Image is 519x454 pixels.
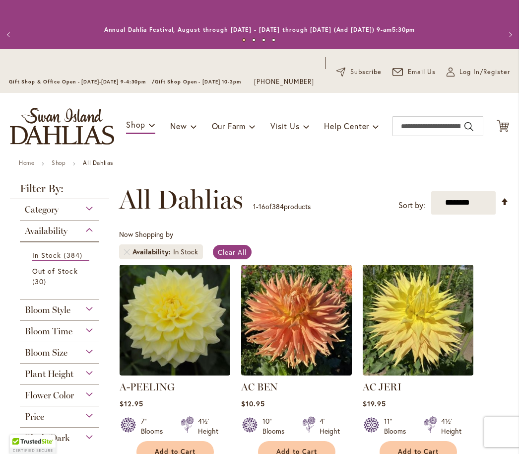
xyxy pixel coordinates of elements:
[392,67,436,77] a: Email Us
[363,381,401,393] a: AC JERI
[363,265,473,376] img: AC Jeri
[25,390,74,401] span: Flower Color
[120,368,230,378] a: A-Peeling
[64,250,84,260] span: 384
[336,67,382,77] a: Subscribe
[270,121,299,131] span: Visit Us
[254,77,314,87] a: [PHONE_NUMBER]
[25,369,73,379] span: Plant Height
[25,204,59,215] span: Category
[52,159,65,166] a: Shop
[10,108,114,145] a: store logo
[32,250,61,260] span: In Stock
[262,416,290,436] div: 10" Blooms
[126,119,145,130] span: Shop
[324,121,369,131] span: Help Center
[119,185,243,215] span: All Dahlias
[384,416,412,436] div: 11" Blooms
[120,381,175,393] a: A-PEELING
[241,368,352,378] a: AC BEN
[155,78,241,85] span: Gift Shop Open - [DATE] 10-3pm
[253,199,311,215] p: - of products
[32,250,89,261] a: In Stock 384
[198,416,218,436] div: 4½' Height
[25,347,67,358] span: Bloom Size
[218,247,247,257] span: Clear All
[32,276,49,287] span: 30
[253,202,256,211] span: 1
[350,67,382,77] span: Subscribe
[32,266,89,287] a: Out of Stock 30
[459,67,510,77] span: Log In/Register
[320,416,340,436] div: 4' Height
[19,159,34,166] a: Home
[398,196,425,215] label: Sort by:
[25,304,70,315] span: Bloom Style
[441,416,461,436] div: 4½' Height
[10,183,109,199] strong: Filter By:
[120,265,230,376] img: A-Peeling
[262,38,265,42] button: 3 of 4
[7,419,35,447] iframe: Launch Accessibility Center
[83,159,113,166] strong: All Dahlias
[242,38,246,42] button: 1 of 4
[499,25,519,45] button: Next
[363,368,473,378] a: AC Jeri
[259,202,265,211] span: 16
[104,26,415,33] a: Annual Dahlia Festival, August through [DATE] - [DATE] through [DATE] (And [DATE]) 9-am5:30pm
[447,67,510,77] a: Log In/Register
[408,67,436,77] span: Email Us
[241,265,352,376] img: AC BEN
[32,266,78,276] span: Out of Stock
[25,411,44,422] span: Price
[241,381,278,393] a: AC BEN
[119,229,173,239] span: Now Shopping by
[212,121,246,131] span: Our Farm
[25,226,67,236] span: Availability
[120,399,143,408] span: $12.95
[9,78,155,85] span: Gift Shop & Office Open - [DATE]-[DATE] 9-4:30pm /
[132,247,173,257] span: Availability
[241,399,265,408] span: $10.95
[141,416,169,436] div: 7" Blooms
[170,121,187,131] span: New
[272,202,284,211] span: 384
[213,245,252,259] a: Clear All
[173,247,198,257] div: In Stock
[252,38,256,42] button: 2 of 4
[363,399,386,408] span: $19.95
[25,326,72,337] span: Bloom Time
[124,249,130,255] a: Remove Availability In Stock
[272,38,275,42] button: 4 of 4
